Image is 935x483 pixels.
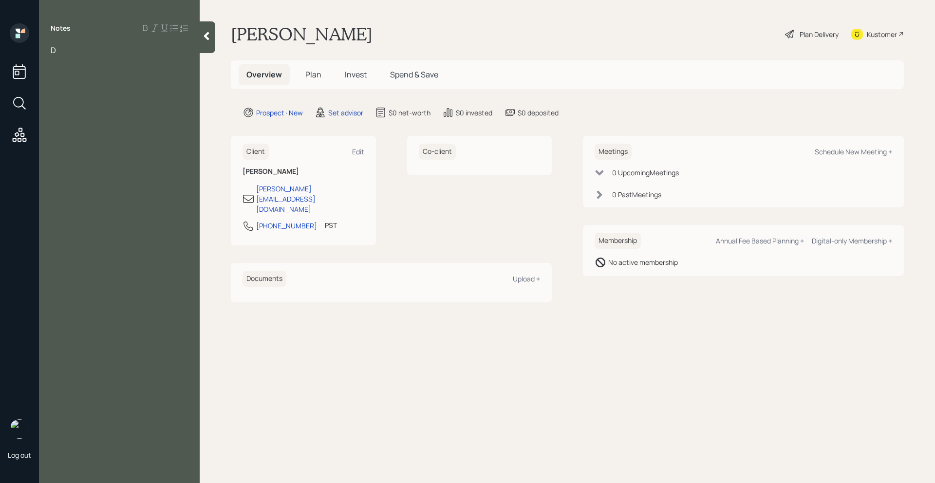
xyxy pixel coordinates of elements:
[812,236,892,245] div: Digital-only Membership +
[595,144,632,160] h6: Meetings
[246,69,282,80] span: Overview
[608,257,678,267] div: No active membership
[256,221,317,231] div: [PHONE_NUMBER]
[389,108,430,118] div: $0 net-worth
[612,189,661,200] div: 0 Past Meeting s
[513,274,540,283] div: Upload +
[390,69,438,80] span: Spend & Save
[345,69,367,80] span: Invest
[716,236,804,245] div: Annual Fee Based Planning +
[243,144,269,160] h6: Client
[328,108,363,118] div: Set advisor
[10,419,29,439] img: retirable_logo.png
[325,220,337,230] div: PST
[419,144,456,160] h6: Co-client
[231,23,373,45] h1: [PERSON_NAME]
[256,184,364,214] div: [PERSON_NAME][EMAIL_ADDRESS][DOMAIN_NAME]
[8,450,31,460] div: Log out
[256,108,303,118] div: Prospect · New
[595,233,641,249] h6: Membership
[518,108,559,118] div: $0 deposited
[305,69,321,80] span: Plan
[243,271,286,287] h6: Documents
[352,147,364,156] div: Edit
[243,167,364,176] h6: [PERSON_NAME]
[456,108,492,118] div: $0 invested
[815,147,892,156] div: Schedule New Meeting +
[612,167,679,178] div: 0 Upcoming Meeting s
[51,23,71,33] label: Notes
[800,29,839,39] div: Plan Delivery
[51,45,56,56] span: D
[867,29,897,39] div: Kustomer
